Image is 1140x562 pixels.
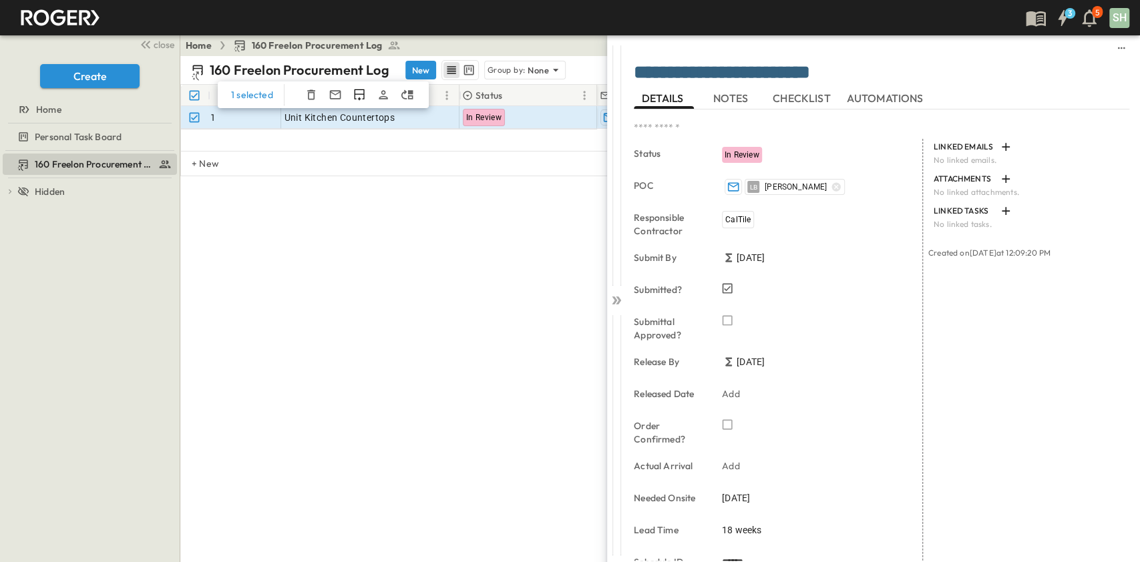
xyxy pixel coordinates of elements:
button: kanban view [460,62,477,78]
p: Order Confirmed? [634,419,703,446]
span: Unit Kitchen Countertops [284,111,395,124]
span: In Review [725,150,759,160]
span: [DATE] [737,355,765,368]
button: Assign Owner [375,87,391,103]
span: CalTile [725,215,751,224]
p: Released Date [634,387,703,400]
span: NOTES [713,92,751,104]
p: Needed Onsite [634,491,703,505]
p: No linked tasks. [934,219,1121,230]
button: Move To [399,87,415,103]
p: LINKED TASKS [934,206,995,216]
p: Add [722,459,740,473]
button: Sort [505,88,520,103]
a: Home [186,39,212,52]
div: SH [1109,8,1129,28]
div: test [3,154,177,175]
span: LB [749,187,757,188]
span: [DATE] [737,251,765,264]
p: Status [634,147,703,160]
span: 160 Freelon Procurement Log [35,158,153,171]
button: Create [40,64,140,88]
button: Menu [576,87,592,103]
p: LINKED EMAILS [934,142,995,152]
p: ATTACHMENTS [934,174,995,184]
span: [PERSON_NAME] [765,182,827,192]
nav: breadcrumbs [186,39,409,52]
p: 160 Freelon Procurement Log [210,61,389,79]
p: No linked attachments. [934,187,1121,198]
span: Hidden [35,185,65,198]
h6: 3 [1068,8,1072,19]
p: POC [634,179,703,192]
button: Duplicate Row(s) [351,87,367,103]
p: Lead Time [634,523,703,537]
p: No linked emails. [934,155,1121,166]
p: Add [722,387,740,400]
button: sidedrawer-menu [1113,40,1129,56]
p: Submit By [634,251,703,264]
p: Status [476,89,502,102]
p: Submitted? [634,283,703,296]
p: Group by: [488,63,526,77]
p: Actual Arrival [634,459,703,473]
span: Home [36,103,61,116]
p: None [528,63,549,77]
span: 18 weeks [722,523,761,537]
span: Created on [DATE] at 12:09:20 PM [928,248,1051,258]
button: New [405,61,436,79]
span: AUTOMATIONS [847,92,926,104]
span: In Review [466,113,502,122]
span: close [154,38,174,51]
p: 1 [211,111,214,124]
span: CHECKLIST [773,92,833,104]
button: row view [443,62,459,78]
span: 160 Freelon Procurement Log [252,39,383,52]
div: test [3,126,177,148]
button: Menu [439,87,455,103]
p: + New [192,157,200,170]
p: Responsible Contractor [634,211,703,238]
p: 5 [1095,7,1099,18]
div: table view [441,60,479,80]
p: Release By [634,355,703,368]
span: DETAILS [642,92,686,104]
span: Personal Task Board [35,130,122,144]
p: 1 selected [231,88,273,101]
p: Submittal Approved? [634,315,703,342]
span: [DATE] [722,491,750,505]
